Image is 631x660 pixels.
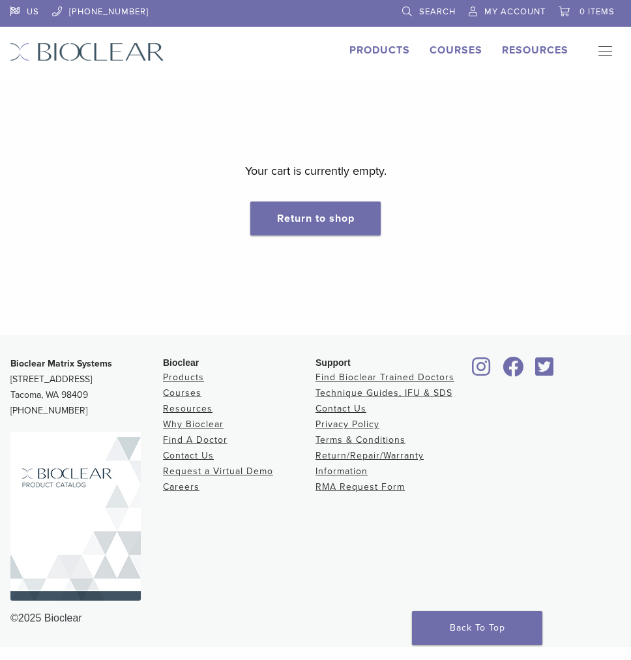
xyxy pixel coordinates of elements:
[315,419,379,430] a: Privacy Policy
[315,372,454,383] a: Find Bioclear Trained Doctors
[10,356,163,419] p: [STREET_ADDRESS] Tacoma, WA 98409 [PHONE_NUMBER]
[163,403,213,414] a: Resources
[163,419,224,430] a: Why Bioclear
[10,358,112,369] strong: Bioclear Matrix Systems
[163,357,199,368] span: Bioclear
[468,365,495,378] a: Bioclear
[484,7,546,17] span: My Account
[315,434,405,445] a: Terms & Conditions
[588,42,621,62] nav: Primary Navigation
[315,481,405,492] a: RMA Request Form
[10,42,164,61] img: Bioclear
[419,7,456,17] span: Search
[315,450,424,477] a: Return/Repair/Warranty Information
[315,403,366,414] a: Contact Us
[412,611,542,645] a: Back To Top
[163,450,214,461] a: Contact Us
[315,387,452,398] a: Technique Guides, IFU & SDS
[498,365,528,378] a: Bioclear
[163,387,201,398] a: Courses
[163,481,199,492] a: Careers
[163,466,273,477] a: Request a Virtual Demo
[430,44,482,57] a: Courses
[163,434,227,445] a: Find A Doctor
[502,44,568,57] a: Resources
[10,610,621,626] div: ©2025 Bioclear
[580,7,615,17] span: 0 items
[315,357,351,368] span: Support
[163,372,204,383] a: Products
[531,365,558,378] a: Bioclear
[245,161,387,181] p: Your cart is currently empty.
[349,44,410,57] a: Products
[250,202,381,235] a: Return to shop
[10,432,141,601] img: Bioclear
